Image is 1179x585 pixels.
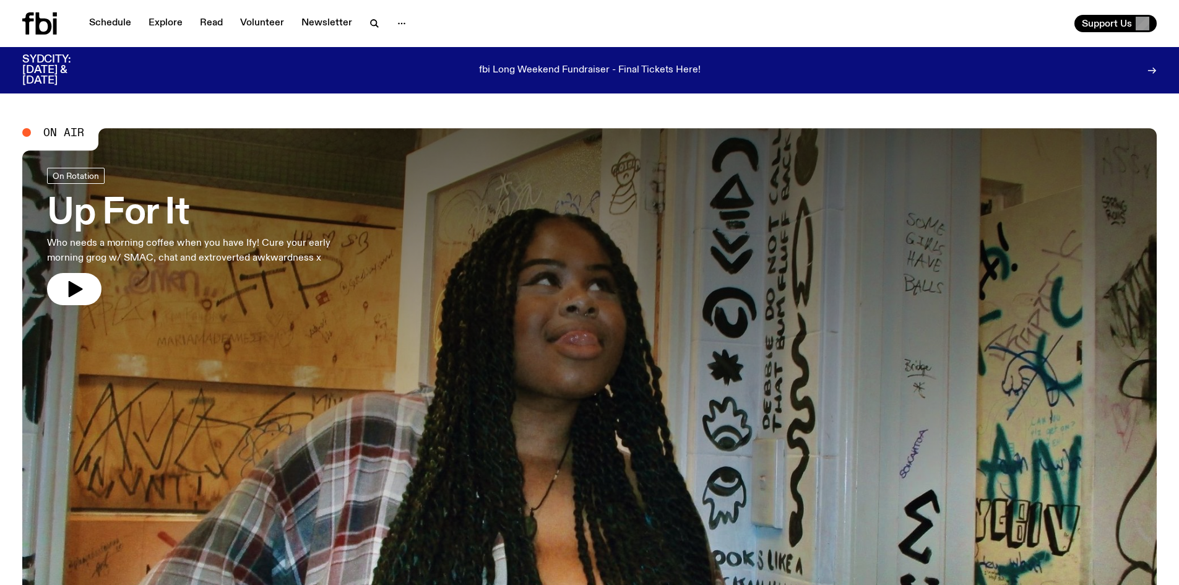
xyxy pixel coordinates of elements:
a: Newsletter [294,15,360,32]
h3: SYDCITY: [DATE] & [DATE] [22,54,101,86]
a: Read [192,15,230,32]
a: Volunteer [233,15,292,32]
span: On Rotation [53,171,99,181]
h3: Up For It [47,196,364,231]
a: On Rotation [47,168,105,184]
p: fbi Long Weekend Fundraiser - Final Tickets Here! [479,65,701,76]
button: Support Us [1074,15,1157,32]
a: Up For ItWho needs a morning coffee when you have Ify! Cure your early morning grog w/ SMAC, chat... [47,168,364,305]
span: Support Us [1082,18,1132,29]
p: Who needs a morning coffee when you have Ify! Cure your early morning grog w/ SMAC, chat and extr... [47,236,364,266]
a: Explore [141,15,190,32]
a: Schedule [82,15,139,32]
span: On Air [43,127,84,138]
